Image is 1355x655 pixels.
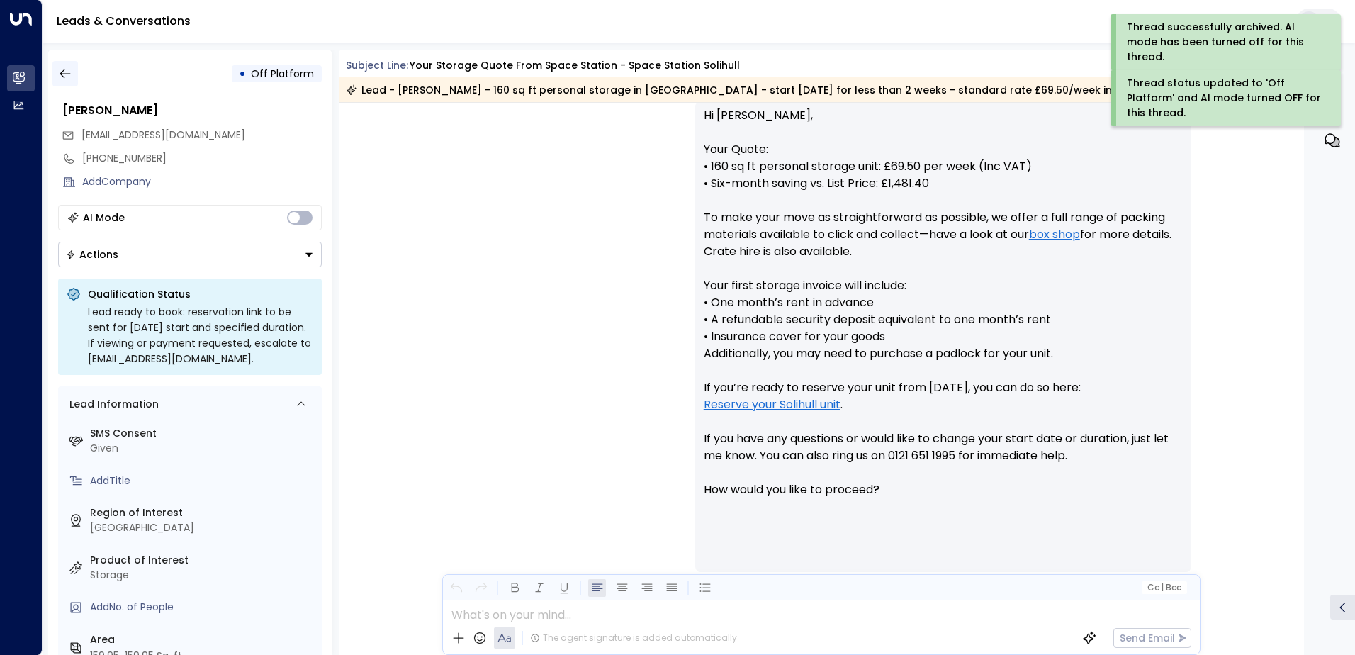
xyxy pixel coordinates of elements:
label: Product of Interest [90,553,316,568]
div: Thread successfully archived. AI mode has been turned off for this thread. [1127,20,1322,65]
div: The agent signature is added automatically [530,632,737,644]
button: Undo [447,579,465,597]
div: Thread status updated to 'Off Platform' and AI mode turned OFF for this thread. [1127,76,1322,121]
div: Button group with a nested menu [58,242,322,267]
div: Storage [90,568,316,583]
div: Actions [66,248,118,261]
label: Area [90,632,316,647]
div: Lead ready to book: reservation link to be sent for [DATE] start and specified duration. If viewi... [88,304,313,366]
label: SMS Consent [90,426,316,441]
div: Lead Information [64,397,159,412]
div: [PERSON_NAME] [62,102,322,119]
div: [PHONE_NUMBER] [82,151,322,166]
div: AI Mode [83,211,125,225]
p: Qualification Status [88,287,313,301]
button: Actions [58,242,322,267]
a: box shop [1029,226,1080,243]
button: Redo [472,579,490,597]
a: Reserve your Solihull unit [704,396,840,413]
span: | [1161,583,1164,593]
div: Given [90,441,316,456]
span: Off Platform [251,67,314,81]
div: [GEOGRAPHIC_DATA] [90,520,316,535]
label: Region of Interest [90,505,316,520]
p: Hi [PERSON_NAME], Your Quote: • 160 sq ft personal storage unit: £69.50 per week (Inc VAT) • Six-... [704,107,1183,515]
span: Cc Bcc [1147,583,1181,593]
span: [EMAIL_ADDRESS][DOMAIN_NAME] [81,128,245,142]
div: • [239,61,246,86]
div: AddNo. of People [90,600,316,615]
span: Subject Line: [346,58,408,72]
div: Lead - [PERSON_NAME] - 160 sq ft personal storage in [GEOGRAPHIC_DATA] - start [DATE] for less th... [346,83,1142,97]
span: rijehov@gmail.com [81,128,245,142]
div: AddTitle [90,474,316,488]
div: Your storage quote from Space Station - Space Station Solihull [410,58,740,73]
div: AddCompany [82,174,322,189]
a: Leads & Conversations [57,13,191,29]
button: Cc|Bcc [1141,581,1186,595]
